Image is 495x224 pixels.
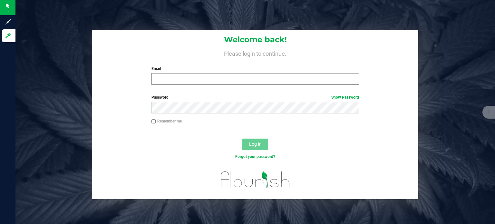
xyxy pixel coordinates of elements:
inline-svg: Sign up [5,19,11,25]
h4: Please login to continue. [92,49,418,57]
h1: Welcome back! [92,35,418,44]
input: Remember me [151,119,156,124]
a: Forgot your password? [235,154,275,159]
inline-svg: Log in [5,33,11,39]
span: Password [151,95,169,100]
button: Log In [242,139,268,150]
a: Show Password [331,95,359,100]
label: Email [151,66,359,72]
span: Log In [249,141,262,147]
label: Remember me [151,118,182,124]
img: flourish_logo.svg [215,166,296,192]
